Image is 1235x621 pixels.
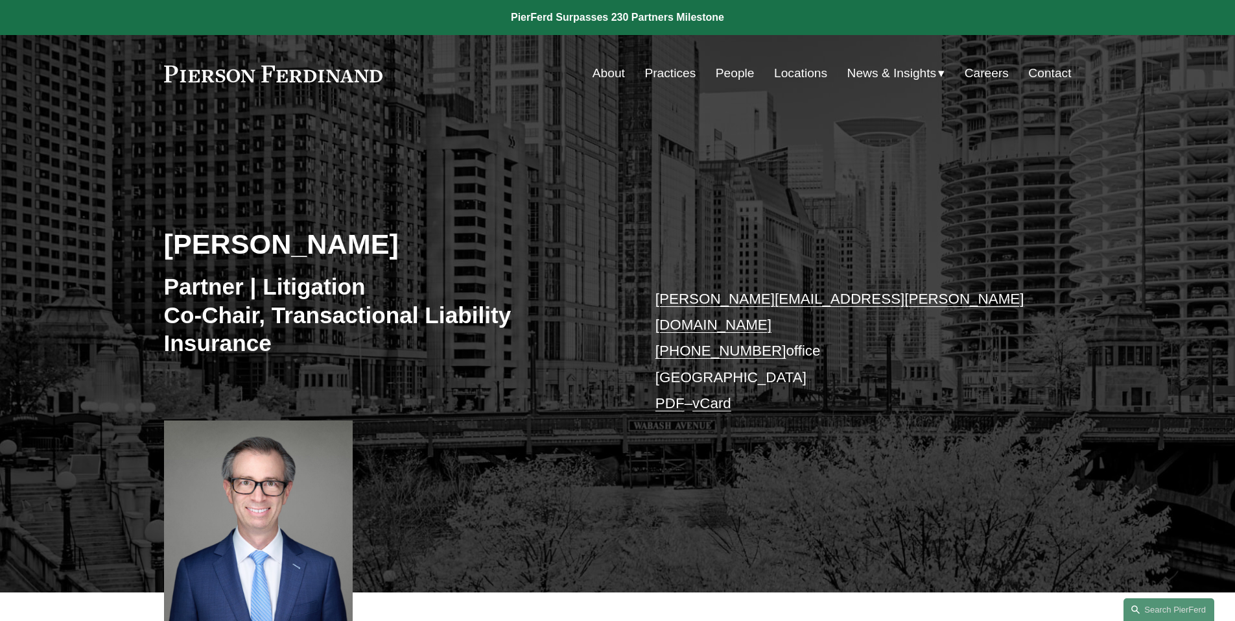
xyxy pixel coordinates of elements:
[1028,61,1071,86] a: Contact
[593,61,625,86] a: About
[847,61,945,86] a: folder dropdown
[164,227,618,261] h2: [PERSON_NAME]
[716,61,755,86] a: People
[692,395,731,411] a: vCard
[164,273,618,358] h3: Partner | Litigation Co-Chair, Transactional Liability Insurance
[644,61,696,86] a: Practices
[847,62,937,85] span: News & Insights
[655,343,786,359] a: [PHONE_NUMBER]
[1123,598,1214,621] a: Search this site
[655,395,685,411] a: PDF
[655,291,1024,333] a: [PERSON_NAME][EMAIL_ADDRESS][PERSON_NAME][DOMAIN_NAME]
[965,61,1009,86] a: Careers
[774,61,827,86] a: Locations
[655,286,1033,417] p: office [GEOGRAPHIC_DATA] –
